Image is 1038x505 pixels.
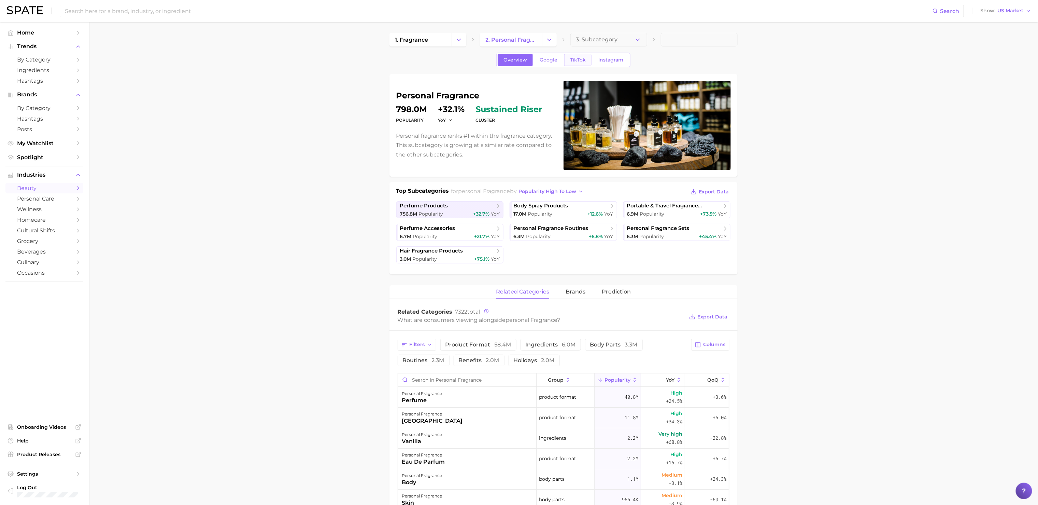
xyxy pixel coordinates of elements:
[402,451,445,459] div: personal fragrance
[17,217,72,223] span: homecare
[539,393,576,401] span: product format
[17,259,72,265] span: culinary
[503,57,527,63] span: Overview
[627,454,638,463] span: 2.2m
[658,430,682,438] span: Very high
[666,438,682,446] span: +68.8%
[698,314,728,320] span: Export Data
[539,495,565,504] span: body parts
[625,413,638,422] span: 11.8m
[513,225,588,232] span: personal fragrance routines
[666,397,682,405] span: +24.5%
[432,357,444,364] span: 2.3m
[707,377,719,383] span: QoQ
[455,309,468,315] span: 7322
[5,65,83,76] a: Ingredients
[17,140,72,147] span: My Watchlist
[5,90,83,100] button: Brands
[666,377,674,383] span: YoY
[627,434,638,442] span: 2.2m
[495,341,511,348] span: 58.4m
[5,236,83,246] a: grocery
[548,377,564,383] span: group
[396,105,427,113] dd: 798.0m
[396,224,504,241] a: perfume accessories6.7m Popularity+21.7% YoY
[398,449,729,469] button: personal fragranceeau de parfumproduct format2.2mHigh+16.7%+6.7%
[539,454,576,463] span: product format
[458,188,510,194] span: personal fragrance
[402,396,442,405] div: perfume
[670,409,682,418] span: High
[570,33,647,46] button: 3. Subcategory
[486,357,499,364] span: 2.0m
[17,238,72,244] span: grocery
[576,37,618,43] span: 3. Subcategory
[623,201,731,218] a: portable & travel fragrance products6.9m Popularity+73.5% YoY
[564,54,592,66] a: TikTok
[452,33,466,46] button: Change Category
[480,33,542,46] a: 2. personal fragrance
[528,211,552,217] span: Popularity
[539,475,565,483] span: body parts
[396,246,504,263] a: hair fragrance products3.0m Popularity+75.1% YoY
[398,309,453,315] span: Related Categories
[5,422,83,432] a: Onboarding Videos
[539,413,576,422] span: product format
[400,233,412,240] span: 6.7m
[526,233,551,240] span: Popularity
[17,92,72,98] span: Brands
[17,29,72,36] span: Home
[510,201,617,218] a: body spray products17.0m Popularity+12.6% YoY
[491,256,500,262] span: YoY
[419,211,443,217] span: Popularity
[605,233,613,240] span: YoY
[622,495,638,504] span: 966.4k
[402,390,442,398] div: personal fragrance
[627,475,638,483] span: 1.1m
[625,393,638,401] span: 40.8m
[627,233,638,240] span: 6.3m
[402,431,442,439] div: personal fragrance
[699,189,729,195] span: Export Data
[605,377,630,383] span: Popularity
[402,478,442,487] div: body
[402,458,445,466] div: eau de parfum
[5,204,83,215] a: wellness
[5,124,83,135] a: Posts
[5,246,83,257] a: beverages
[691,339,729,351] button: Columns
[498,54,533,66] a: Overview
[5,41,83,52] button: Trends
[17,270,72,276] span: occasions
[476,116,542,124] dt: cluster
[979,6,1033,15] button: ShowUS Market
[17,195,72,202] span: personal care
[5,54,83,65] a: by Category
[940,8,959,14] span: Search
[669,479,682,487] span: -3.1%
[402,472,442,480] div: personal fragrance
[413,233,438,240] span: Popularity
[455,309,480,315] span: total
[566,289,585,295] span: brands
[670,389,682,397] span: High
[400,248,463,254] span: hair fragrance products
[5,257,83,268] a: culinary
[398,339,436,351] button: Filters
[400,211,417,217] span: 756.8m
[540,57,557,63] span: Google
[17,154,72,161] span: Spotlight
[605,211,613,217] span: YoY
[718,211,727,217] span: YoY
[438,105,465,113] dd: +32.1%
[662,491,682,500] span: Medium
[17,172,72,178] span: Industries
[713,454,726,463] span: +6.7%
[459,358,499,363] span: benefits
[5,268,83,278] a: occasions
[627,203,722,209] span: portable & travel fragrance products
[689,187,730,196] button: Export Data
[541,357,555,364] span: 2.0m
[5,27,83,38] a: Home
[389,33,452,46] a: 1. fragrance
